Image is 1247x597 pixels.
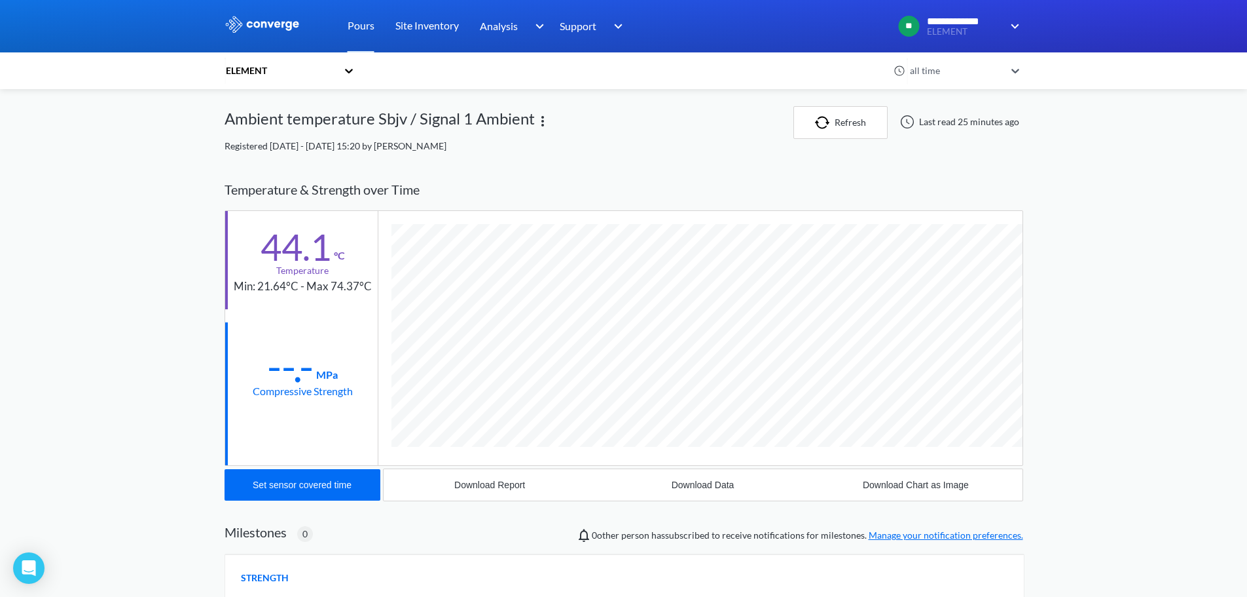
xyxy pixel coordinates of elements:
[793,106,888,139] button: Refresh
[863,480,969,490] div: Download Chart as Image
[560,18,596,34] span: Support
[234,278,372,296] div: Min: 21.64°C - Max 74.37°C
[815,116,835,129] img: icon-refresh.svg
[225,106,535,139] div: Ambient temperature Sbjv / Signal 1 Ambient
[480,18,518,34] span: Analysis
[454,480,525,490] div: Download Report
[225,140,446,151] span: Registered [DATE] - [DATE] 15:20 by [PERSON_NAME]
[596,469,809,501] button: Download Data
[253,383,353,399] div: Compressive Strength
[225,16,300,33] img: logo_ewhite.svg
[927,27,1002,37] span: ELEMENT
[592,528,1023,543] span: person has subscribed to receive notifications for milestones.
[225,64,337,78] div: ELEMENT
[894,65,905,77] img: icon-clock.svg
[592,530,619,541] span: 0 other
[869,530,1023,541] a: Manage your notification preferences.
[225,524,287,540] h2: Milestones
[225,469,380,501] button: Set sensor covered time
[576,528,592,543] img: notifications-icon.svg
[535,113,551,129] img: more.svg
[384,469,596,501] button: Download Report
[13,552,45,584] div: Open Intercom Messenger
[225,169,1023,210] div: Temperature & Strength over Time
[261,231,331,263] div: 44.1
[267,350,314,383] div: --.-
[907,64,1005,78] div: all time
[253,480,352,490] div: Set sensor covered time
[893,114,1023,130] div: Last read 25 minutes ago
[241,571,289,585] span: STRENGTH
[809,469,1022,501] button: Download Chart as Image
[526,18,547,34] img: downArrow.svg
[276,263,329,278] div: Temperature
[302,527,308,541] span: 0
[672,480,734,490] div: Download Data
[1002,18,1023,34] img: downArrow.svg
[605,18,626,34] img: downArrow.svg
